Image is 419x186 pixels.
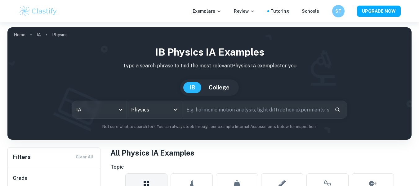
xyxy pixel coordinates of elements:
[357,6,401,17] button: UPGRADE NOW
[182,101,330,118] input: E.g. harmonic motion analysis, light diffraction experiments, sliding objects down a ramp...
[13,153,31,161] h6: Filters
[332,104,343,115] button: Search
[12,124,407,130] p: Not sure what to search for? You can always look through our example Internal Assessments below f...
[302,8,319,15] a: Schools
[72,101,127,118] div: IA
[193,8,221,15] p: Exemplars
[12,62,407,70] p: Type a search phrase to find the most relevant Physics IA examples for you
[110,163,412,171] h6: Topic
[14,30,25,39] a: Home
[110,147,412,158] h1: All Physics IA Examples
[183,82,201,93] button: IB
[19,5,58,17] img: Clastify logo
[52,31,68,38] p: Physics
[13,175,96,182] h6: Grade
[171,105,180,114] button: Open
[203,82,236,93] button: College
[332,5,345,17] button: ST
[270,8,289,15] a: Tutoring
[335,8,342,15] h6: ST
[37,30,41,39] a: IA
[12,45,407,60] h1: IB Physics IA examples
[324,10,327,13] button: Help and Feedback
[7,27,412,140] img: profile cover
[234,8,255,15] p: Review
